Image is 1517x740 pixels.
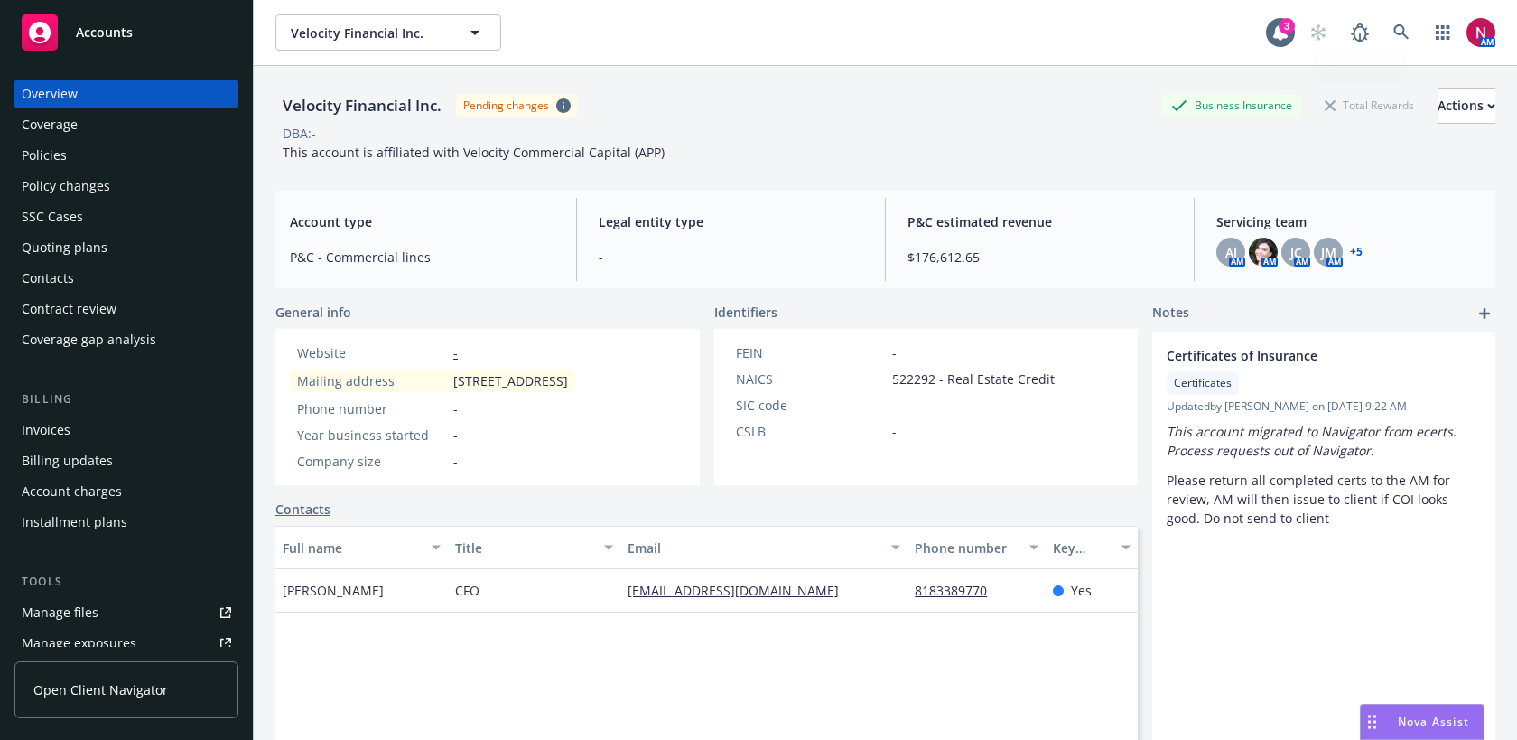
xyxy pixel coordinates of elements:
[1300,14,1336,51] a: Start snowing
[275,526,448,569] button: Full name
[1152,332,1495,542] div: Certificates of InsuranceCertificatesUpdatedby [PERSON_NAME] on [DATE] 9:22 AMThis account migrat...
[1438,89,1495,123] div: Actions
[14,233,238,262] a: Quoting plans
[1350,247,1363,258] a: +5
[22,325,156,354] div: Coverage gap analysis
[736,396,885,415] div: SIC code
[22,598,98,627] div: Manage files
[14,7,238,58] a: Accounts
[22,110,78,139] div: Coverage
[1167,398,1481,415] span: Updated by [PERSON_NAME] on [DATE] 9:22 AM
[1316,94,1423,117] div: Total Rewards
[628,539,880,557] div: Email
[14,80,238,108] a: Overview
[283,539,421,557] div: Full name
[297,371,446,390] div: Mailing address
[1174,375,1232,391] span: Certificates
[1167,471,1481,528] p: Please return all completed certs to the AM for review, AM will then issue to client if COI looks...
[275,14,501,51] button: Velocity Financial Inc.
[907,248,1172,267] span: $176,612.65
[736,422,885,441] div: CSLB
[599,212,863,231] span: Legal entity type
[907,526,1046,569] button: Phone number
[1216,212,1481,231] span: Servicing team
[14,446,238,475] a: Billing updates
[907,212,1172,231] span: P&C estimated revenue
[1152,303,1189,324] span: Notes
[1383,14,1419,51] a: Search
[892,343,897,362] span: -
[453,399,458,418] span: -
[283,581,384,600] span: [PERSON_NAME]
[22,233,107,262] div: Quoting plans
[275,94,449,117] div: Velocity Financial Inc.
[22,416,70,445] div: Invoices
[275,303,351,322] span: General info
[1459,346,1481,368] a: remove
[1466,18,1495,47] img: photo
[456,94,578,117] span: Pending changes
[1321,243,1336,262] span: JM
[628,582,853,599] a: [EMAIL_ADDRESS][DOMAIN_NAME]
[599,248,863,267] span: -
[14,202,238,231] a: SSC Cases
[892,422,897,441] span: -
[1046,526,1138,569] button: Key contact
[22,508,127,537] div: Installment plans
[22,80,78,108] div: Overview
[915,582,1001,599] a: 8183389770
[14,508,238,537] a: Installment plans
[736,370,885,389] div: NAICS
[297,452,446,471] div: Company size
[297,426,446,445] div: Year business started
[892,370,1055,389] span: 522292 - Real Estate Credit
[1361,705,1383,739] div: Drag to move
[1425,14,1461,51] a: Switch app
[283,144,665,161] span: This account is affiliated with Velocity Commercial Capital (APP)
[14,141,238,170] a: Policies
[448,526,620,569] button: Title
[14,477,238,506] a: Account charges
[22,202,83,231] div: SSC Cases
[1167,423,1460,459] em: This account migrated to Navigator from ecerts. Process requests out of Navigator.
[297,343,446,362] div: Website
[453,452,458,471] span: -
[22,629,136,658] div: Manage exposures
[1053,539,1111,557] div: Key contact
[291,23,447,42] span: Velocity Financial Inc.
[915,539,1019,557] div: Phone number
[22,264,74,293] div: Contacts
[14,598,238,627] a: Manage files
[14,295,238,323] a: Contract review
[22,477,122,506] div: Account charges
[1342,14,1378,51] a: Report a Bug
[290,248,554,267] span: P&C - Commercial lines
[736,343,885,362] div: FEIN
[463,98,549,113] div: Pending changes
[1225,243,1237,262] span: AJ
[33,680,168,699] span: Open Client Navigator
[14,416,238,445] a: Invoices
[22,141,67,170] div: Policies
[290,212,554,231] span: Account type
[1360,704,1484,740] button: Nova Assist
[14,390,238,408] div: Billing
[1438,88,1495,124] button: Actions
[1290,243,1302,262] span: JC
[714,303,777,322] span: Identifiers
[14,264,238,293] a: Contacts
[620,526,907,569] button: Email
[1398,714,1469,729] span: Nova Assist
[283,124,316,143] div: DBA: -
[453,371,568,390] span: [STREET_ADDRESS]
[455,581,479,600] span: CFO
[14,172,238,201] a: Policy changes
[22,172,110,201] div: Policy changes
[453,426,458,445] span: -
[14,325,238,354] a: Coverage gap analysis
[76,25,133,40] span: Accounts
[22,446,113,475] div: Billing updates
[1162,94,1301,117] div: Business Insurance
[14,629,238,658] a: Manage exposures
